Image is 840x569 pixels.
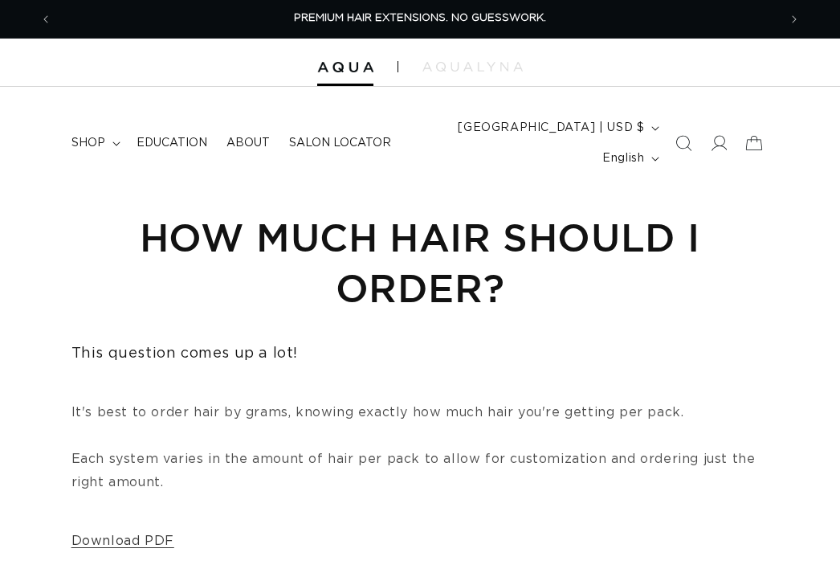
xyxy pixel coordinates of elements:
span: English [602,150,644,167]
span: Education [137,136,207,150]
span: [GEOGRAPHIC_DATA] | USD $ [458,120,644,137]
button: Previous announcement [28,4,63,35]
a: About [217,126,279,160]
span: About [226,136,270,150]
a: Download PDF [71,534,174,547]
h1: How much hair should I order? [71,212,769,313]
button: English [593,143,666,174]
span: shop [71,136,105,150]
a: Salon Locator [279,126,401,160]
summary: Search [666,125,701,161]
img: aqualyna.com [422,62,523,72]
span: Salon Locator [289,136,391,150]
button: Next announcement [777,4,812,35]
button: [GEOGRAPHIC_DATA] | USD $ [448,113,666,143]
img: Aqua Hair Extensions [317,62,373,73]
p: It's best to order hair by grams, knowing exactly how much hair you're getting per pack. Each sys... [71,378,769,517]
summary: shop [62,126,127,160]
span: PREMIUM HAIR EXTENSIONS. NO GUESSWORK. [294,13,546,23]
a: Education [127,126,217,160]
h3: This question comes up a lot! [71,345,769,363]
